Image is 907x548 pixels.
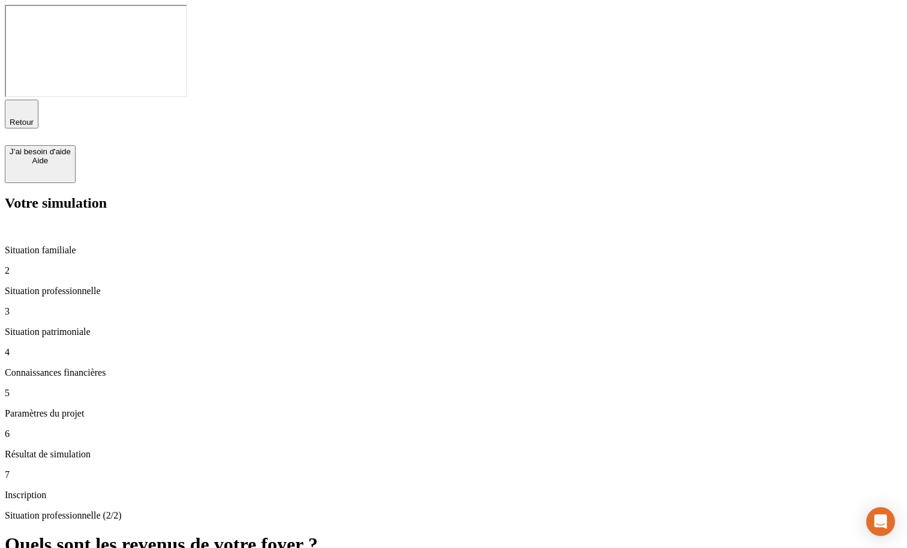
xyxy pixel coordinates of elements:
p: Situation professionnelle (2/2) [5,510,902,521]
button: Retour [5,100,38,128]
p: Résultat de simulation [5,449,902,460]
p: Connaissances financières [5,367,902,378]
p: Situation patrimoniale [5,327,902,337]
div: Aide [10,156,71,165]
p: 2 [5,265,902,276]
p: 5 [5,388,902,399]
p: Situation familiale [5,245,902,256]
div: J’ai besoin d'aide [10,147,71,156]
button: J’ai besoin d'aideAide [5,145,76,183]
span: Retour [10,118,34,127]
p: Situation professionnelle [5,286,902,297]
p: Inscription [5,490,902,501]
h2: Votre simulation [5,195,902,211]
p: 6 [5,429,902,439]
p: 4 [5,347,902,358]
p: 7 [5,469,902,480]
p: 3 [5,306,902,317]
div: Open Intercom Messenger [866,507,895,536]
p: Paramètres du projet [5,408,902,419]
